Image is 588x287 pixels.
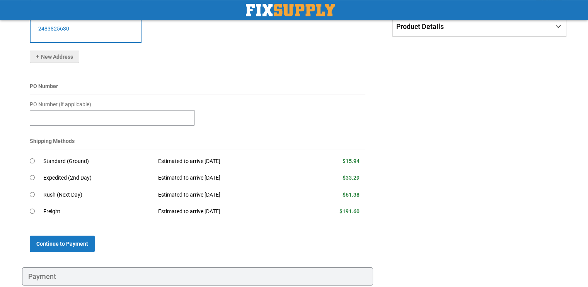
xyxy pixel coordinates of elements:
[396,22,444,31] span: Product Details
[30,82,366,94] div: PO Number
[30,101,91,107] span: PO Number (if applicable)
[36,241,88,247] span: Continue to Payment
[339,208,360,214] span: $191.60
[43,203,153,220] td: Freight
[30,137,366,149] div: Shipping Methods
[152,153,302,170] td: Estimated to arrive [DATE]
[246,4,335,16] img: Fix Industrial Supply
[343,158,360,164] span: $15.94
[343,175,360,181] span: $33.29
[43,187,153,204] td: Rush (Next Day)
[36,54,73,60] span: New Address
[152,187,302,204] td: Estimated to arrive [DATE]
[43,153,153,170] td: Standard (Ground)
[43,170,153,187] td: Expedited (2nd Day)
[152,203,302,220] td: Estimated to arrive [DATE]
[22,267,373,286] div: Payment
[30,51,79,63] button: New Address
[30,236,95,252] button: Continue to Payment
[246,4,335,16] a: store logo
[38,25,69,32] a: 2483825630
[152,170,302,187] td: Estimated to arrive [DATE]
[343,192,360,198] span: $61.38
